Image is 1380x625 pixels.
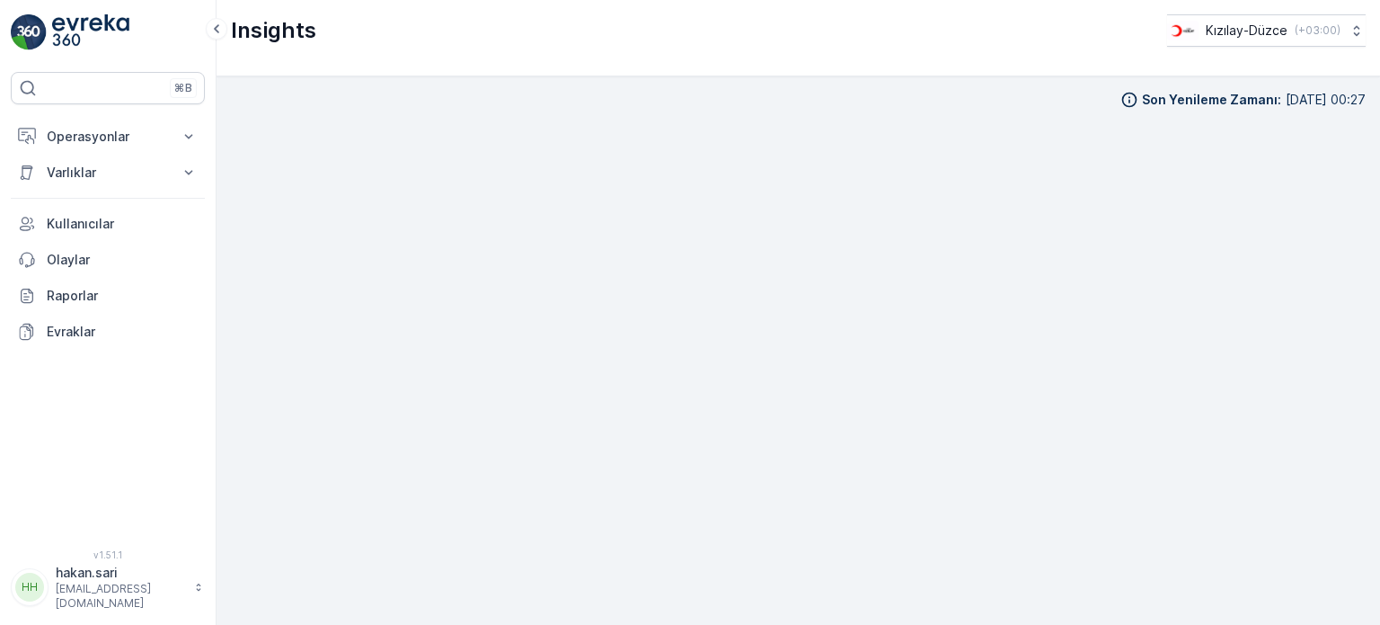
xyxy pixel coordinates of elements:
[1206,22,1287,40] p: Kızılay-Düzce
[11,549,205,560] span: v 1.51.1
[15,573,44,602] div: HH
[11,14,47,50] img: logo
[56,582,185,611] p: [EMAIL_ADDRESS][DOMAIN_NAME]
[174,81,192,95] p: ⌘B
[11,119,205,155] button: Operasyonlar
[47,287,198,305] p: Raporlar
[56,564,185,582] p: hakan.sari
[52,14,129,50] img: logo_light-DOdMpM7g.png
[1295,23,1340,38] p: ( +03:00 )
[47,128,169,146] p: Operasyonlar
[1167,21,1199,40] img: download_svj7U3e.png
[11,278,205,314] a: Raporlar
[1167,14,1366,47] button: Kızılay-Düzce(+03:00)
[11,242,205,278] a: Olaylar
[47,323,198,341] p: Evraklar
[11,155,205,191] button: Varlıklar
[1142,91,1281,109] p: Son Yenileme Zamanı :
[11,206,205,242] a: Kullanıcılar
[11,314,205,350] a: Evraklar
[11,564,205,611] button: HHhakan.sari[EMAIL_ADDRESS][DOMAIN_NAME]
[47,251,198,269] p: Olaylar
[47,164,169,182] p: Varlıklar
[1286,91,1366,109] p: [DATE] 00:27
[231,16,316,45] p: Insights
[47,215,198,233] p: Kullanıcılar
